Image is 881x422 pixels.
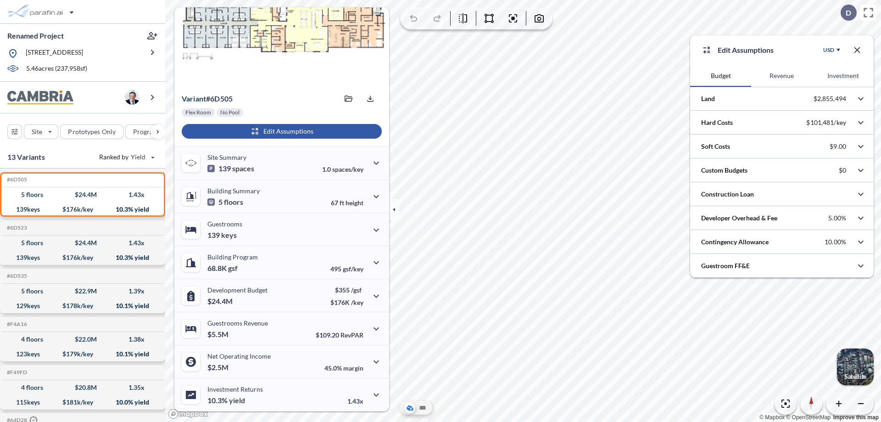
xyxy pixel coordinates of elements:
span: gsf [228,264,238,273]
p: $5.5M [207,330,230,339]
span: margin [343,364,363,372]
h5: Click to copy the code [5,225,27,231]
button: Budget [690,65,751,87]
p: $2.5M [207,363,230,372]
img: BrandImage [7,90,73,105]
p: Soft Costs [701,142,730,151]
span: yield [229,396,245,405]
p: Building Program [207,253,258,261]
p: Program [133,127,159,136]
button: Prototypes Only [60,124,123,139]
p: 10.00% [825,238,846,246]
p: 495 [330,265,363,273]
p: $355 [330,286,363,294]
p: Developer Overhead & Fee [701,214,777,223]
p: $24.4M [207,297,234,306]
p: Development Budget [207,286,268,294]
p: Net Operating Income [207,352,271,360]
p: No Pool [220,109,240,116]
a: Mapbox homepage [168,409,208,419]
p: Hard Costs [701,118,733,127]
p: $9.00 [830,142,846,151]
span: Variant [182,94,206,103]
p: Investment Returns [207,385,263,393]
p: $176K [330,298,363,306]
span: ft [340,199,344,207]
a: Mapbox [759,414,785,421]
h5: Click to copy the code [5,369,27,376]
p: 1.0 [322,165,363,173]
button: Edit Assumptions [182,124,382,139]
p: 139 [207,164,254,173]
p: Building Summary [207,187,260,195]
a: Improve this map [833,414,879,421]
p: Land [701,94,715,103]
p: Guestroom FF&E [701,261,750,270]
button: Switcher ImageSatellite [837,349,874,385]
span: RevPAR [340,331,363,339]
p: $0 [839,166,846,174]
p: 1.43x [347,397,363,405]
span: spaces [232,164,254,173]
button: Ranked by Yield [92,150,161,164]
p: 5.46 acres ( 237,958 sf) [26,64,87,74]
p: Custom Budgets [701,166,747,175]
p: Construction Loan [701,190,754,199]
img: Switcher Image [837,349,874,385]
p: 10.3% [207,396,245,405]
button: Site Plan [417,402,428,413]
p: Edit Assumptions [718,45,774,56]
p: Flex Room [185,109,211,116]
p: Guestrooms [207,220,242,228]
button: Revenue [751,65,812,87]
p: $101,481/key [806,118,846,127]
button: Investment [813,65,874,87]
p: 5 [207,197,243,207]
h5: Click to copy the code [5,176,27,183]
p: Prototypes Only [68,127,116,136]
span: keys [221,231,237,240]
p: 5.00% [828,214,846,222]
h5: Click to copy the code [5,321,27,327]
button: Aerial View [404,402,415,413]
p: Site Summary [207,153,246,161]
p: D [846,9,851,17]
h5: Click to copy the code [5,273,27,279]
p: $2,855,494 [814,95,846,103]
p: $109.20 [316,331,363,339]
button: Program [125,124,175,139]
p: 68.8K [207,264,238,273]
p: Guestrooms Revenue [207,319,268,327]
img: user logo [125,90,139,105]
span: spaces/key [332,165,363,173]
span: gsf/key [343,265,363,273]
span: /key [351,298,363,306]
p: 13 Variants [7,152,45,163]
a: OpenStreetMap [786,414,831,421]
span: /gsf [351,286,362,294]
p: 139 [207,231,237,240]
p: [STREET_ADDRESS] [26,48,83,59]
p: # 6d505 [182,94,233,103]
span: floors [224,197,243,207]
p: 67 [331,199,363,207]
p: 45.0% [324,364,363,372]
button: Site [24,124,58,139]
p: Renamed Project [7,31,64,41]
p: Site [32,127,42,136]
div: USD [823,46,834,54]
p: Satellite [844,373,866,380]
span: Yield [131,152,146,162]
span: height [346,199,363,207]
p: Contingency Allowance [701,237,769,247]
